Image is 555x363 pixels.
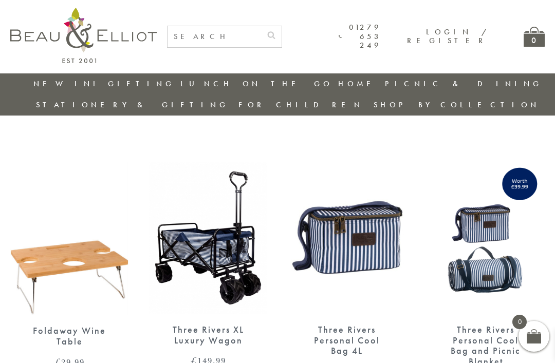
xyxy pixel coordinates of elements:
[167,324,249,346] div: Three Rivers XL Luxury Wagon
[339,23,381,50] a: 01279 653 249
[33,79,102,89] a: New in!
[385,79,542,89] a: Picnic & Dining
[288,162,406,314] img: Three Rivers Personal Cool Bag 4L
[149,162,267,314] img: Three Rivers XL Wagon camping, festivals, family picnics
[374,100,540,110] a: Shop by collection
[10,8,157,63] img: logo
[512,315,527,329] span: 0
[36,100,229,110] a: Stationery & Gifting
[108,79,175,89] a: Gifting
[407,27,488,46] a: Login / Register
[427,162,545,314] img: Three Rivers Personal Cool Bag and Picnic Blanket
[168,26,261,47] input: SEARCH
[28,326,110,347] div: Foldaway Wine Table
[10,162,128,315] img: Foldaway Wine Table
[338,79,379,89] a: Home
[524,27,545,47] a: 0
[306,324,388,356] div: Three Rivers Personal Cool Bag 4L
[180,79,332,89] a: Lunch On The Go
[238,100,363,110] a: For Children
